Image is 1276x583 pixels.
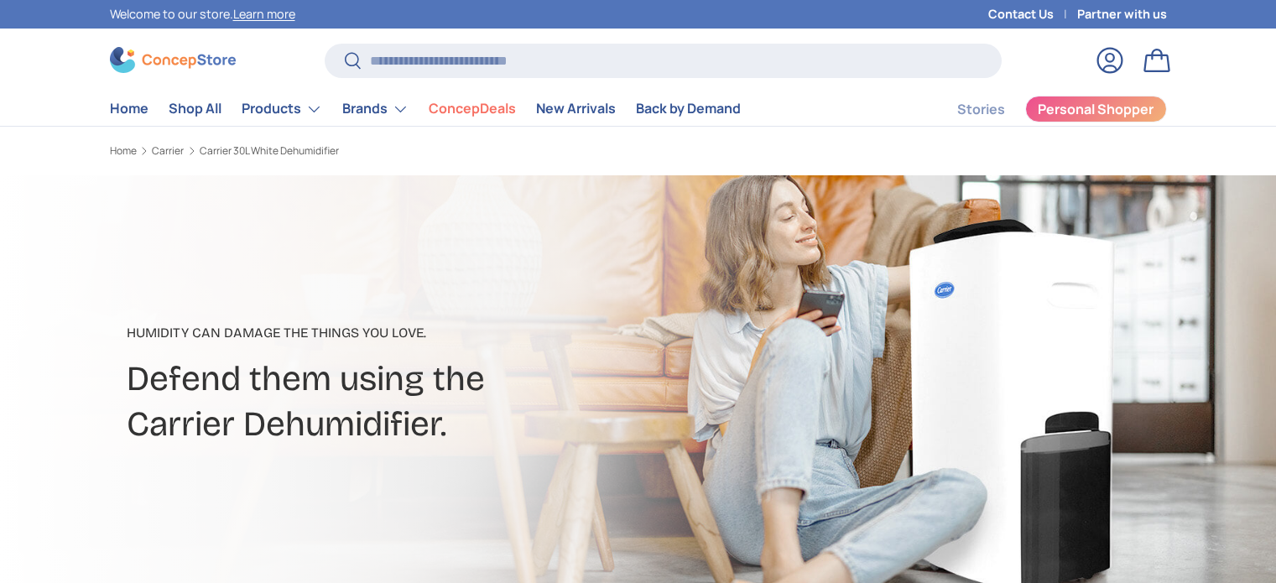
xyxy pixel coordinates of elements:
[342,92,409,126] a: Brands
[1025,96,1167,122] a: Personal Shopper
[242,92,322,126] a: Products
[536,92,616,125] a: New Arrivals
[988,5,1077,23] a: Contact Us
[233,6,295,22] a: Learn more
[110,47,236,73] img: ConcepStore
[110,92,148,125] a: Home
[110,143,670,159] nav: Breadcrumbs
[232,92,332,126] summary: Products
[429,92,516,125] a: ConcepDeals
[127,357,771,446] h2: Defend them using the Carrier Dehumidifier.
[110,92,741,126] nav: Primary
[636,92,741,125] a: Back by Demand
[1077,5,1167,23] a: Partner with us
[332,92,419,126] summary: Brands
[169,92,221,125] a: Shop All
[1038,102,1154,116] span: Personal Shopper
[152,146,184,156] a: Carrier
[917,92,1167,126] nav: Secondary
[110,5,295,23] p: Welcome to our store.
[957,93,1005,126] a: Stories
[110,146,137,156] a: Home
[127,323,771,343] p: Humidity can damage the things you love.
[200,146,339,156] a: Carrier 30L White Dehumidifier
